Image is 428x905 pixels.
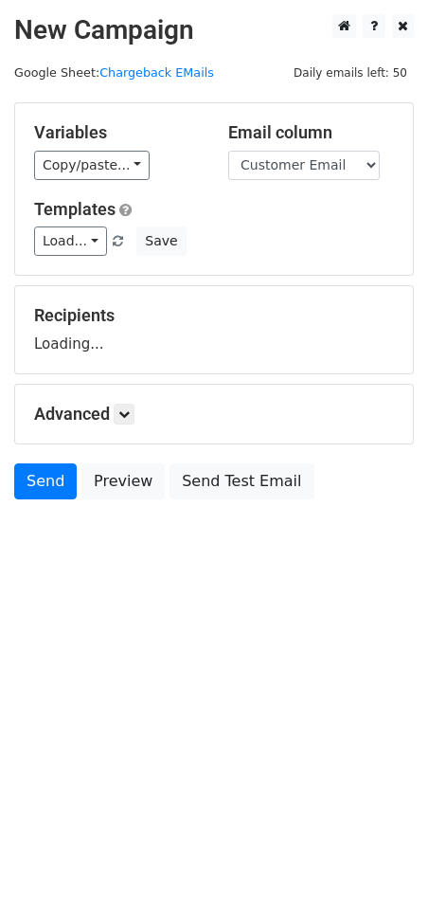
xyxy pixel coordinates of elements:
span: Daily emails left: 50 [287,63,414,83]
a: Copy/paste... [34,151,150,180]
h5: Email column [228,122,394,143]
a: Preview [81,463,165,499]
a: Daily emails left: 50 [287,65,414,80]
button: Save [136,226,186,256]
h5: Variables [34,122,200,143]
a: Templates [34,199,116,219]
small: Google Sheet: [14,65,214,80]
a: Send Test Email [169,463,313,499]
a: Chargeback EMails [99,65,214,80]
div: Loading... [34,305,394,354]
h2: New Campaign [14,14,414,46]
h5: Recipients [34,305,394,326]
a: Send [14,463,77,499]
a: Load... [34,226,107,256]
h5: Advanced [34,404,394,425]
